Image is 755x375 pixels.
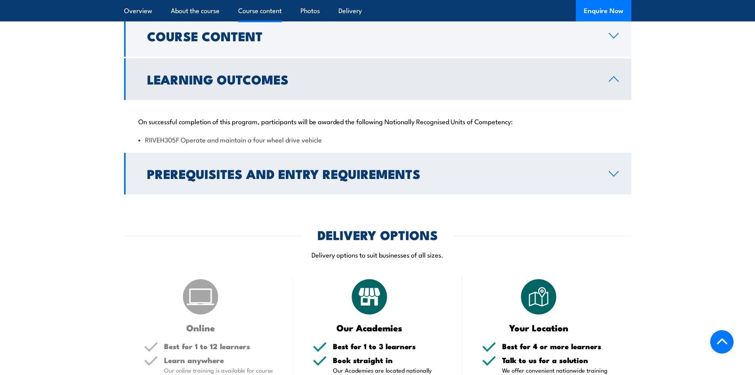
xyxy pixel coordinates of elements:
[138,135,617,144] li: RIIVEH305F Operate and maintain a four wheel drive vehicle
[502,342,612,350] h5: Best for 4 or more learners
[164,342,273,350] h5: Best for 1 to 12 learners
[333,342,442,350] h5: Best for 1 to 3 learners
[147,168,596,179] h2: Prerequisites and Entry Requirements
[333,356,442,364] h5: Book straight in
[124,153,631,194] a: Prerequisites and Entry Requirements
[147,73,596,85] h2: Learning Outcomes
[502,356,612,364] h5: Talk to us for a solution
[317,229,438,240] h2: DELIVERY OPTIONS
[147,30,596,41] h2: Course Content
[124,15,631,57] a: Course Content
[138,117,617,125] p: On successful completion of this program, participants will be awarded the following Nationally R...
[124,58,631,100] a: Learning Outcomes
[124,250,631,259] p: Delivery options to suit businesses of all sizes.
[144,323,258,332] h3: Online
[482,323,596,332] h3: Your Location
[313,323,426,332] h3: Our Academies
[164,356,273,364] h5: Learn anywhere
